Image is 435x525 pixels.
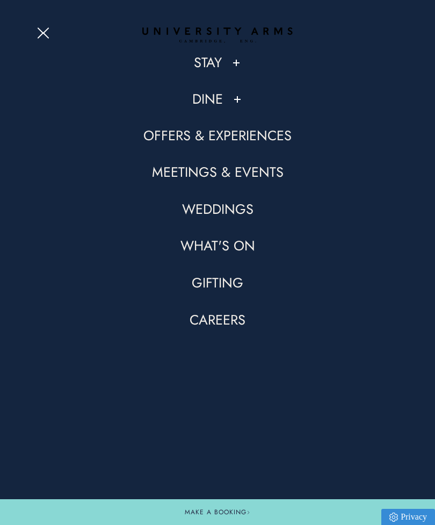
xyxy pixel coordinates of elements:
a: Offers & Experiences [143,127,292,145]
a: Careers [190,311,245,329]
img: Arrow icon [247,510,250,514]
span: Make a Booking [185,507,250,517]
img: Privacy [389,513,398,522]
button: Show/Hide Child Menu [231,57,242,68]
a: Stay [194,54,222,72]
button: Open Menu [37,27,53,35]
a: Home [142,27,293,44]
a: Dine [192,90,223,109]
a: Weddings [182,200,253,219]
a: What's On [180,237,255,255]
a: Privacy [381,509,435,525]
a: Meetings & Events [152,163,284,182]
button: Show/Hide Child Menu [232,94,243,105]
a: Gifting [192,274,243,292]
